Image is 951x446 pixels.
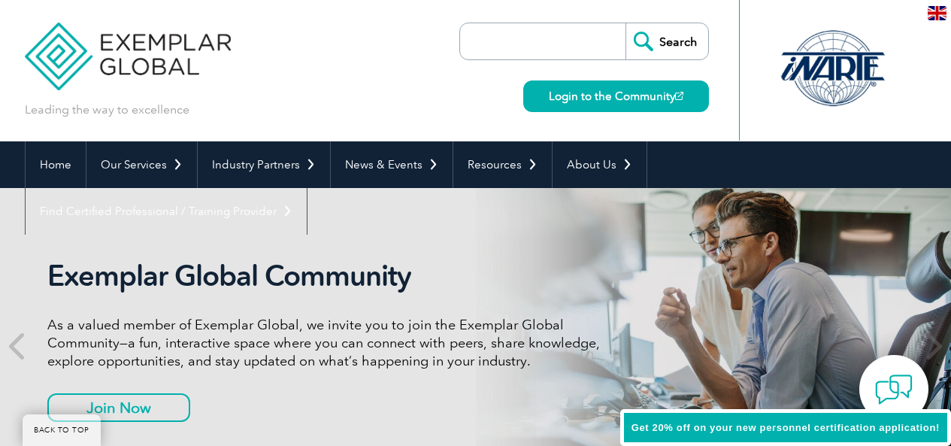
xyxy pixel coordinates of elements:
a: About Us [553,141,647,188]
a: Join Now [47,393,190,422]
p: As a valued member of Exemplar Global, we invite you to join the Exemplar Global Community—a fun,... [47,316,611,370]
img: en [928,6,946,20]
img: open_square.png [675,92,683,100]
a: Our Services [86,141,197,188]
a: Find Certified Professional / Training Provider [26,188,307,235]
input: Search [625,23,708,59]
span: Get 20% off on your new personnel certification application! [631,422,940,433]
img: contact-chat.png [875,371,913,408]
h2: Exemplar Global Community [47,259,611,293]
a: Home [26,141,86,188]
a: Login to the Community [523,80,709,112]
a: Industry Partners [198,141,330,188]
a: Resources [453,141,552,188]
a: BACK TO TOP [23,414,101,446]
a: News & Events [331,141,453,188]
p: Leading the way to excellence [25,102,189,118]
